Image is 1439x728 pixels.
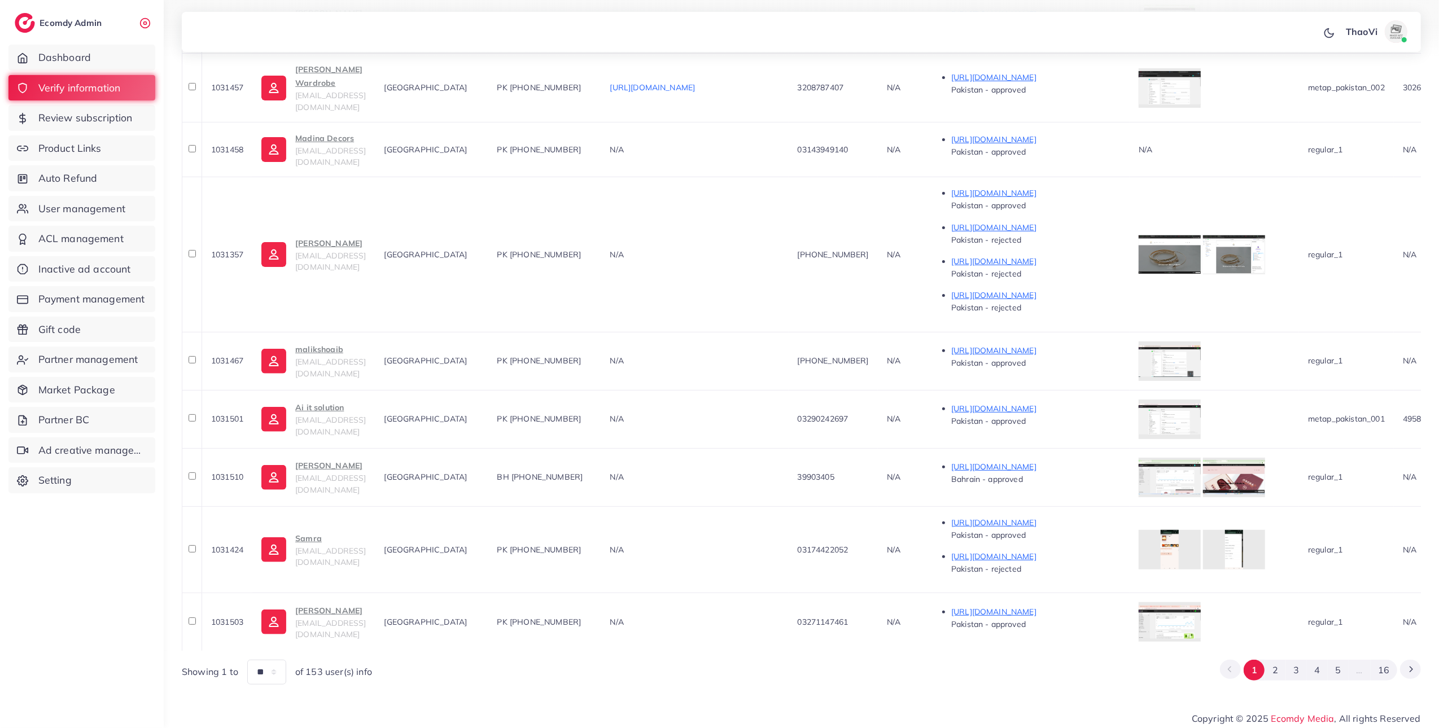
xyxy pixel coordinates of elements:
a: Ai it solution[EMAIL_ADDRESS][DOMAIN_NAME] [261,401,366,437]
span: regular_1 [1308,545,1342,555]
span: 03174422052 [798,545,848,555]
span: 3208787407 [798,82,844,93]
p: Samra [295,532,366,545]
span: Pakistan - rejected [951,564,1021,574]
p: [PERSON_NAME] [295,604,366,617]
a: User management [8,196,155,222]
button: Go to page 2 [1265,660,1285,681]
p: malikshoaib [295,343,366,356]
span: of 153 user(s) info [295,665,372,678]
button: Go to page 5 [1328,660,1349,681]
p: [URL][DOMAIN_NAME] [951,71,1121,84]
span: PK [PHONE_NUMBER] [497,82,581,93]
span: Pakistan - approved [951,85,1026,95]
ul: Pagination [1220,660,1421,681]
span: [GEOGRAPHIC_DATA] [384,144,467,155]
span: [EMAIL_ADDRESS][DOMAIN_NAME] [295,473,366,494]
span: Pakistan - rejected [951,269,1021,279]
span: [EMAIL_ADDRESS][DOMAIN_NAME] [295,546,366,567]
a: Inactive ad account [8,256,155,282]
img: avatar [1385,20,1407,43]
p: [PERSON_NAME] Wardrobe [295,63,366,90]
span: N/A [887,144,900,155]
span: 30264 [1403,82,1426,93]
p: [URL][DOMAIN_NAME] [951,550,1121,563]
span: Review subscription [38,111,133,125]
span: 1031424 [211,545,243,555]
span: 1031357 [211,249,243,260]
a: Setting [8,467,155,493]
span: N/A [887,356,900,366]
img: ic-user-info.36bf1079.svg [261,465,286,490]
span: Pakistan - approved [951,530,1026,540]
span: Pakistan - rejected [951,302,1021,313]
img: ic-user-info.36bf1079.svg [261,537,286,562]
p: [URL][DOMAIN_NAME] [951,516,1121,529]
span: regular_1 [1308,144,1342,155]
span: 03143949140 [798,144,848,155]
span: N/A [610,414,624,424]
button: Go to page 3 [1286,660,1307,681]
span: Product Links [38,141,102,156]
span: Pakistan - approved [951,358,1026,368]
p: [URL][DOMAIN_NAME] [951,255,1121,268]
span: N/A [610,356,624,366]
span: [EMAIL_ADDRESS][DOMAIN_NAME] [295,90,366,112]
span: regular_1 [1308,617,1342,627]
span: Gift code [38,322,81,337]
a: Verify information [8,75,155,101]
span: Auto Refund [38,171,98,186]
span: [GEOGRAPHIC_DATA] [384,249,467,260]
a: Product Links [8,135,155,161]
a: Gift code [8,317,155,343]
span: [EMAIL_ADDRESS][DOMAIN_NAME] [295,146,366,167]
span: N/A [887,545,900,555]
a: Auto Refund [8,165,155,191]
img: img uploaded [1203,235,1265,274]
p: [URL][DOMAIN_NAME] [951,605,1121,619]
a: [PERSON_NAME][EMAIL_ADDRESS][DOMAIN_NAME] [261,604,366,641]
img: ic-user-info.36bf1079.svg [261,137,286,162]
a: [PERSON_NAME][EMAIL_ADDRESS][DOMAIN_NAME] [261,459,366,495]
p: [URL][DOMAIN_NAME] [951,186,1121,200]
img: img uploaded [1139,345,1201,377]
span: 39903405 [798,472,834,482]
img: img uploaded [1139,404,1201,435]
span: N/A [610,249,624,260]
p: [URL][DOMAIN_NAME] [951,133,1121,146]
p: [URL][DOMAIN_NAME] [951,344,1121,357]
img: img uploaded [1139,71,1201,104]
span: N/A [887,472,900,482]
img: img uploaded [1203,460,1265,495]
span: N/A [887,617,900,627]
p: [URL][DOMAIN_NAME] [951,221,1121,234]
a: Dashboard [8,45,155,71]
span: PK [PHONE_NUMBER] [497,414,581,424]
img: ic-user-info.36bf1079.svg [261,76,286,100]
span: PK [PHONE_NUMBER] [497,144,581,155]
span: 03271147461 [798,617,848,627]
span: [GEOGRAPHIC_DATA] [384,356,467,366]
a: Samra[EMAIL_ADDRESS][DOMAIN_NAME] [261,532,366,568]
span: [GEOGRAPHIC_DATA] [384,414,467,424]
span: PK [PHONE_NUMBER] [497,249,581,260]
span: BH [PHONE_NUMBER] [497,472,583,482]
p: [URL][DOMAIN_NAME] [951,402,1121,415]
span: 1031510 [211,472,243,482]
span: N/A [1139,144,1152,155]
span: Pakistan - approved [951,619,1026,629]
span: Pakistan - approved [951,200,1026,210]
p: [URL][DOMAIN_NAME] [951,288,1121,302]
span: [GEOGRAPHIC_DATA] [384,472,467,482]
span: [GEOGRAPHIC_DATA] [384,617,467,627]
span: [PHONE_NUMBER] [798,356,869,366]
span: N/A [610,472,624,482]
span: [EMAIL_ADDRESS][DOMAIN_NAME] [295,357,366,378]
span: N/A [1403,144,1416,155]
span: 1031467 [211,356,243,366]
span: Market Package [38,383,115,397]
span: Copyright © 2025 [1192,712,1421,725]
a: Review subscription [8,105,155,131]
span: N/A [887,414,900,424]
img: img uploaded [1139,235,1201,274]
